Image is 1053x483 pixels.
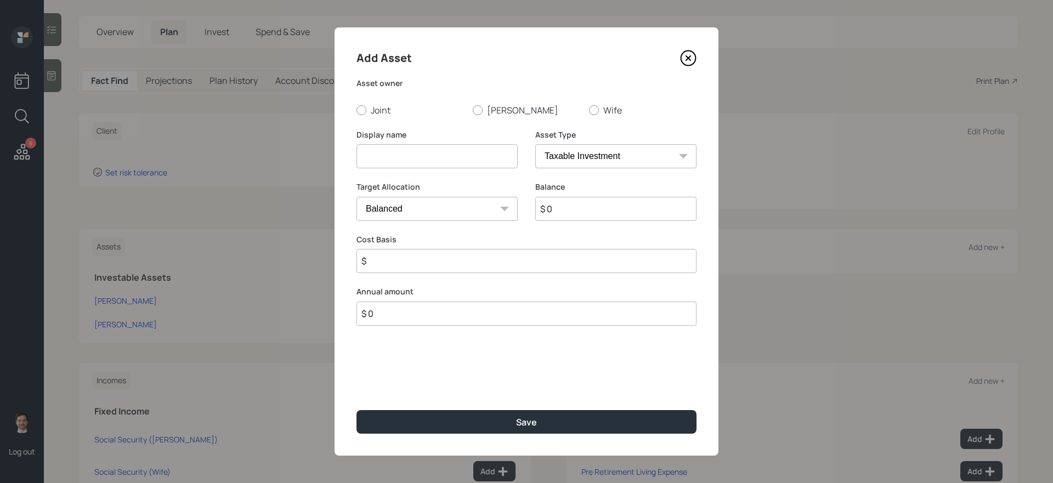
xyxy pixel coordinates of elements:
label: Asset owner [356,78,697,89]
label: Annual amount [356,286,697,297]
div: Save [516,416,537,428]
label: Wife [589,104,697,116]
label: Balance [535,181,697,192]
h4: Add Asset [356,49,412,67]
label: Asset Type [535,129,697,140]
label: Display name [356,129,518,140]
button: Save [356,410,697,434]
label: Joint [356,104,464,116]
label: Cost Basis [356,234,697,245]
label: [PERSON_NAME] [473,104,580,116]
label: Target Allocation [356,181,518,192]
